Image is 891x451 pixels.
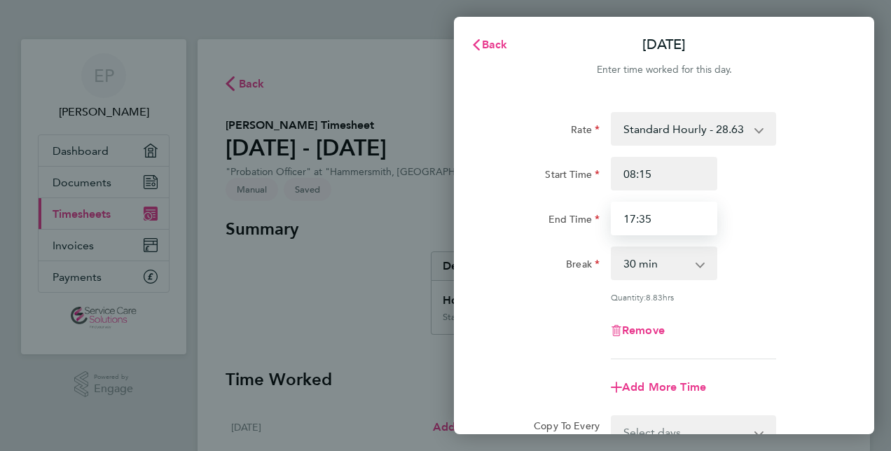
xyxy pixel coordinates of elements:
[611,325,665,336] button: Remove
[622,324,665,337] span: Remove
[454,62,874,78] div: Enter time worked for this day.
[571,123,600,140] label: Rate
[457,31,522,59] button: Back
[566,258,600,275] label: Break
[622,380,706,394] span: Add More Time
[523,419,600,445] label: Copy To Every Following
[642,35,686,55] p: [DATE]
[646,291,663,303] span: 8.83
[611,382,706,393] button: Add More Time
[611,291,776,303] div: Quantity: hrs
[548,213,600,230] label: End Time
[545,168,600,185] label: Start Time
[611,157,717,190] input: E.g. 08:00
[611,202,717,235] input: E.g. 18:00
[482,38,508,51] span: Back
